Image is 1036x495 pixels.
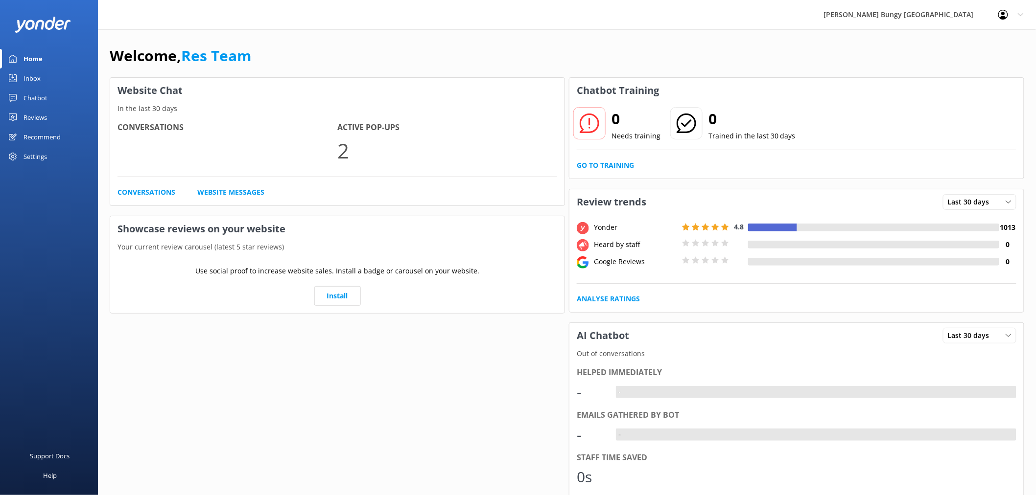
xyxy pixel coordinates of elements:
p: 2 [337,134,557,167]
div: 0s [577,465,606,489]
div: Inbox [24,68,41,88]
span: Last 30 days [948,197,995,207]
h2: 0 [708,107,796,131]
div: - [616,386,623,399]
p: In the last 30 days [110,103,565,114]
div: - [577,381,606,404]
p: Needs training [612,131,660,141]
div: Yonder [591,222,680,233]
p: Use social proof to increase website sales. Install a badge or carousel on your website. [195,266,479,276]
p: Your current review carousel (latest 5 star reviews) [110,242,565,252]
div: - [577,423,606,447]
span: 4.8 [734,222,744,231]
div: Helped immediately [577,366,1016,379]
div: Settings [24,147,47,166]
a: Install [314,286,361,306]
div: Reviews [24,108,47,127]
h2: 0 [612,107,660,131]
a: Conversations [118,187,175,198]
h3: AI Chatbot [569,323,636,348]
h4: 0 [999,256,1016,267]
span: Last 30 days [948,330,995,341]
h3: Review trends [569,189,654,215]
div: Heard by staff [591,239,680,250]
a: Website Messages [197,187,264,198]
div: - [616,428,623,441]
h4: 1013 [999,222,1016,233]
p: Trained in the last 30 days [708,131,796,141]
h3: Chatbot Training [569,78,666,103]
h3: Showcase reviews on your website [110,216,565,242]
p: Out of conversations [569,348,1024,359]
h4: Conversations [118,121,337,134]
a: Go to Training [577,160,634,171]
div: Emails gathered by bot [577,409,1016,422]
h4: Active Pop-ups [337,121,557,134]
h4: 0 [999,239,1016,250]
h3: Website Chat [110,78,565,103]
a: Res Team [181,45,251,66]
a: Analyse Ratings [577,293,640,304]
div: Google Reviews [591,256,680,267]
div: Recommend [24,127,61,147]
div: Home [24,49,43,68]
div: Support Docs [30,446,70,466]
div: Staff time saved [577,451,1016,464]
div: Chatbot [24,88,47,108]
div: Help [43,466,57,485]
img: yonder-white-logo.png [15,17,71,33]
h1: Welcome, [110,44,251,67]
